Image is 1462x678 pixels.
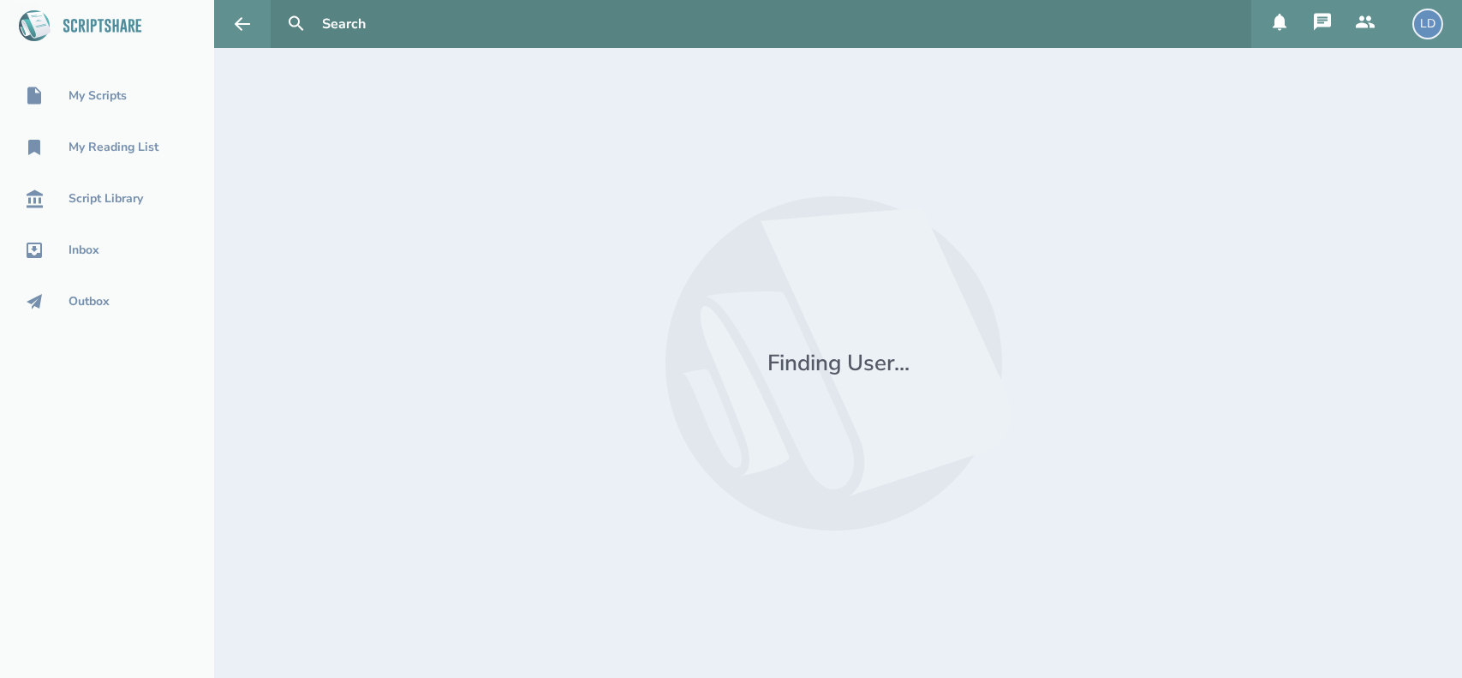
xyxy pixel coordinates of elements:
div: My Reading List [69,141,158,154]
div: Script Library [69,192,143,206]
div: Finding User... [767,348,910,378]
div: My Scripts [69,89,127,103]
div: LD [1412,9,1443,39]
div: Inbox [69,243,99,257]
div: Outbox [69,295,110,309]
